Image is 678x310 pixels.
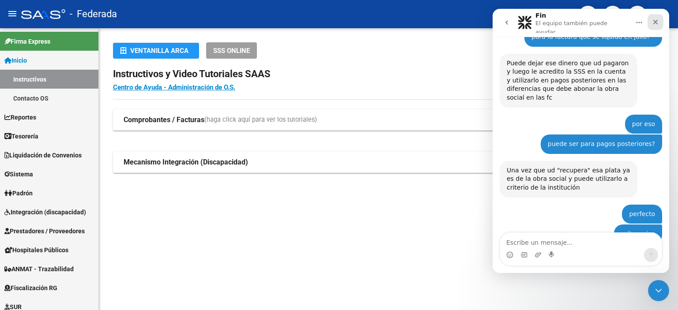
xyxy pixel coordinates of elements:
iframe: Intercom live chat [648,280,669,301]
strong: Mecanismo Integración (Discapacidad) [124,157,248,167]
span: Hospitales Públicos [4,245,68,255]
span: Prestadores / Proveedores [4,226,85,236]
span: Integración (discapacidad) [4,207,86,217]
span: Sistema [4,169,33,179]
strong: Comprobantes / Facturas [124,115,204,125]
mat-icon: menu [7,8,18,19]
span: Reportes [4,112,36,122]
button: Ventanilla ARCA [113,43,199,59]
span: - Federada [70,4,117,24]
div: Ventanilla ARCA [120,43,192,59]
span: SSS ONLINE [213,47,250,55]
a: Centro de Ayuda - Administración de O.S. [113,83,235,91]
span: Firma Express [4,37,50,46]
button: SSS ONLINE [206,42,257,59]
span: ANMAT - Trazabilidad [4,264,74,274]
span: Tesorería [4,131,38,141]
span: Fiscalización RG [4,283,57,293]
h2: Instructivos y Video Tutoriales SAAS [113,66,664,82]
span: Liquidación de Convenios [4,150,82,160]
iframe: Intercom live chat [493,9,669,273]
span: Padrón [4,188,33,198]
span: (haga click aquí para ver los tutoriales) [204,115,317,125]
mat-expansion-panel-header: Comprobantes / Facturas(haga click aquí para ver los tutoriales) [113,109,664,131]
span: Inicio [4,56,27,65]
mat-expansion-panel-header: Mecanismo Integración (Discapacidad) [113,152,664,173]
